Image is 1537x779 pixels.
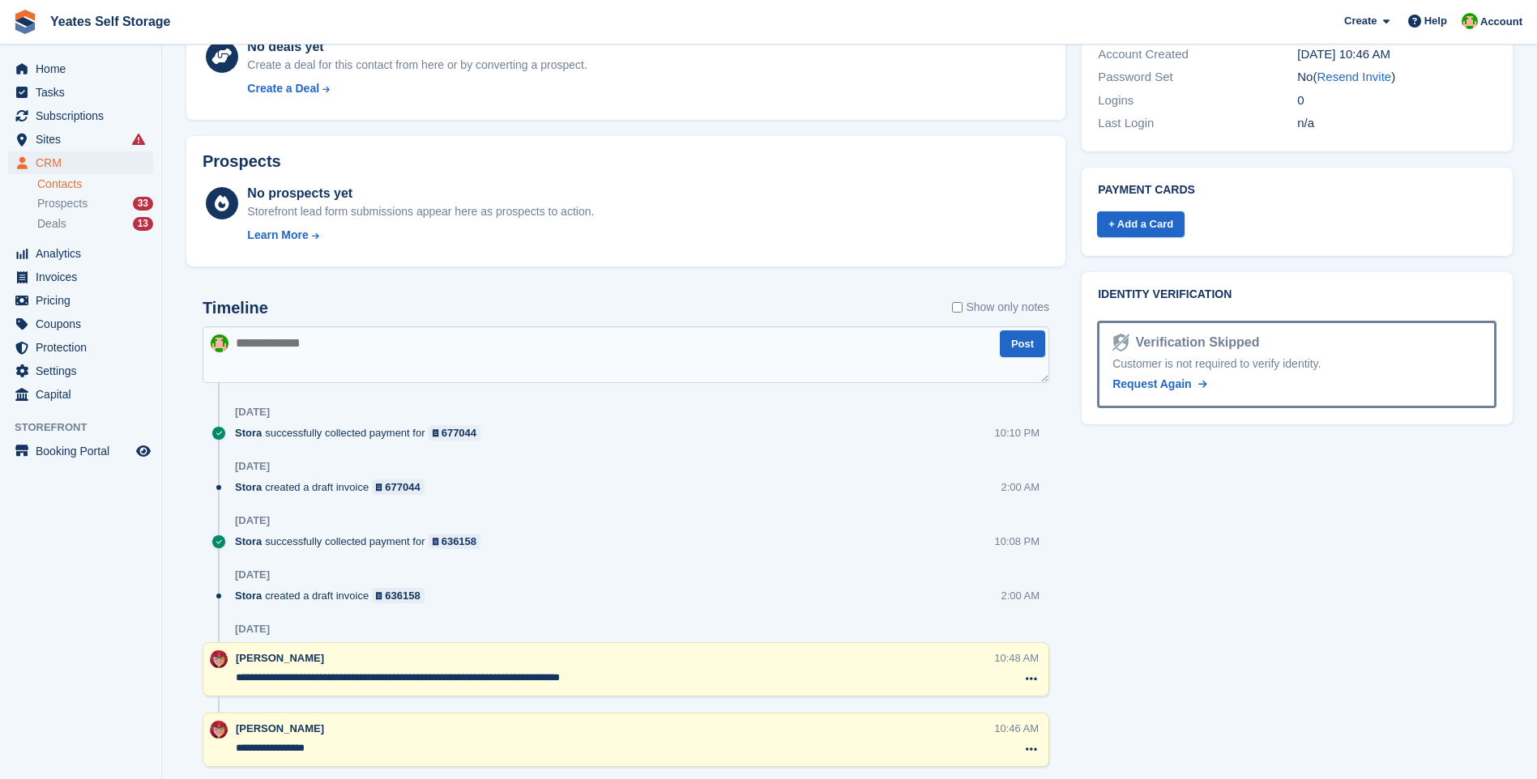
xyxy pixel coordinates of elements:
a: menu [8,242,153,265]
span: Stora [235,425,262,441]
a: menu [8,266,153,288]
h2: Identity verification [1098,288,1496,301]
img: Angela Field [1462,13,1478,29]
div: Password Set [1098,68,1297,87]
a: menu [8,289,153,312]
span: Subscriptions [36,104,133,127]
div: successfully collected payment for [235,425,489,441]
label: Show only notes [952,299,1049,316]
div: Create a deal for this contact from here or by converting a prospect. [247,57,587,74]
a: Learn More [247,227,594,244]
div: [DATE] [235,460,270,473]
div: 10:08 PM [994,534,1040,549]
a: Yeates Self Storage [44,8,177,35]
a: menu [8,360,153,382]
a: 677044 [372,479,425,495]
img: Wendie Tanner [210,721,228,739]
a: Create a Deal [247,80,587,97]
div: n/a [1297,114,1496,133]
div: 10:10 PM [994,425,1040,441]
a: + Add a Card [1097,211,1185,238]
i: Smart entry sync failures have occurred [132,133,145,146]
a: menu [8,313,153,335]
div: 677044 [385,479,420,495]
div: 13 [133,217,153,231]
div: Learn More [247,227,308,244]
div: Create a Deal [247,80,319,97]
img: Identity Verification Ready [1112,334,1129,351]
div: 0 [1297,92,1496,110]
a: Deals 13 [37,215,153,232]
span: Help [1424,13,1447,29]
a: Resend Invite [1317,70,1391,83]
div: [DATE] [235,623,270,636]
div: 636158 [385,588,420,603]
span: Stora [235,588,262,603]
div: [DATE] 10:46 AM [1297,45,1496,64]
div: No deals yet [247,37,587,57]
a: menu [8,151,153,174]
div: Logins [1098,92,1297,110]
button: Post [1000,330,1045,357]
span: Stora [235,534,262,549]
div: Customer is not required to verify identity. [1112,355,1481,372]
a: Preview store [134,441,153,461]
span: Tasks [36,81,133,104]
a: Request Again [1112,376,1206,393]
a: Contacts [37,177,153,192]
span: CRM [36,151,133,174]
input: Show only notes [952,299,963,316]
div: Account Created [1098,45,1297,64]
span: Invoices [36,266,133,288]
a: menu [8,336,153,359]
h2: Payment cards [1098,184,1496,197]
span: Sites [36,128,133,151]
span: Account [1480,14,1522,30]
img: Angela Field [211,334,228,352]
a: 636158 [429,534,481,549]
span: Booking Portal [36,440,133,462]
span: Home [36,57,133,80]
span: ( ) [1313,70,1395,83]
span: [PERSON_NAME] [236,652,324,664]
div: Verification Skipped [1129,333,1260,352]
div: No prospects yet [247,184,594,203]
div: [DATE] [235,514,270,527]
span: Analytics [36,242,133,265]
span: Coupons [36,313,133,335]
span: Prospects [37,196,88,211]
span: Request Again [1112,377,1192,390]
div: created a draft invoice [235,479,433,495]
div: 10:46 AM [994,721,1039,736]
div: 636158 [442,534,476,549]
a: menu [8,440,153,462]
span: Pricing [36,289,133,312]
div: 677044 [442,425,476,441]
div: No [1297,68,1496,87]
div: 2:00 AM [1001,588,1040,603]
span: Storefront [15,419,161,436]
span: Capital [36,383,133,406]
a: menu [8,104,153,127]
span: Settings [36,360,133,382]
div: created a draft invoice [235,588,433,603]
a: menu [8,81,153,104]
div: 2:00 AM [1001,479,1040,495]
div: Last Login [1098,114,1297,133]
div: 33 [133,197,153,211]
img: stora-icon-8386f47178a22dfd0bd8f6a31ec36ba5ce8667c1dd55bd0f319d3a0aa187defe.svg [13,10,37,34]
a: menu [8,383,153,406]
div: successfully collected payment for [235,534,489,549]
div: 10:48 AM [994,650,1039,666]
span: Stora [235,479,262,495]
div: [DATE] [235,406,270,419]
a: Prospects 33 [37,195,153,212]
span: Deals [37,216,66,232]
div: [DATE] [235,568,270,581]
div: Storefront lead form submissions appear here as prospects to action. [247,203,594,220]
a: 677044 [429,425,481,441]
h2: Timeline [203,299,268,317]
a: menu [8,57,153,80]
a: 636158 [372,588,425,603]
span: Protection [36,336,133,359]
